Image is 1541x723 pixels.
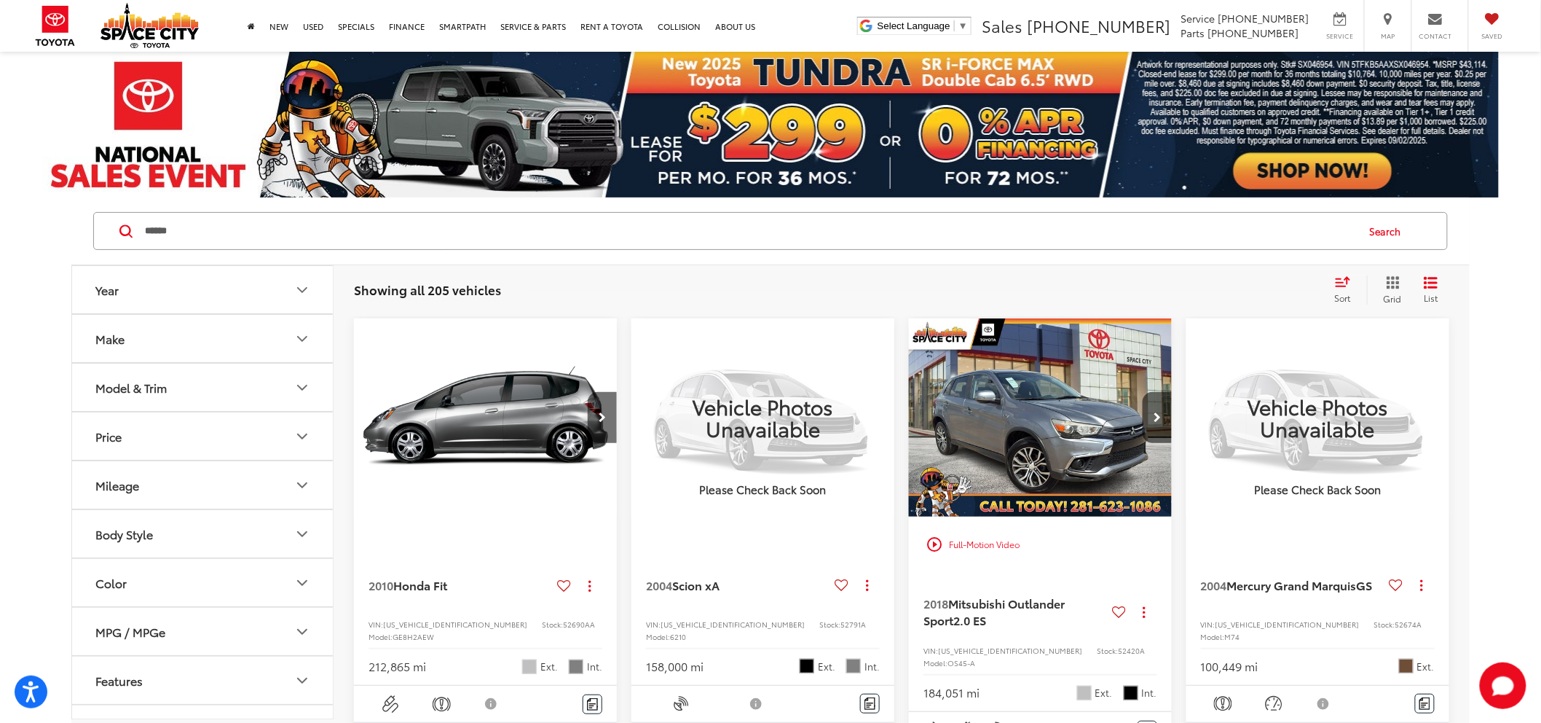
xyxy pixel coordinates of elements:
[368,631,393,642] span: Model:
[522,660,537,674] span: Storm Silver Metallic
[577,573,602,598] button: Actions
[1181,11,1215,26] span: Service
[1143,606,1146,618] span: dropdown dots
[846,659,861,673] span: Dark Charcoal
[95,332,125,345] div: Make
[878,20,950,31] span: Select Language
[368,658,426,675] div: 212,865 mi
[1218,11,1309,26] span: [PHONE_NUMBER]
[100,3,199,48] img: Space City Toyota
[1201,619,1215,630] span: VIN:
[95,429,122,443] div: Price
[72,364,334,411] button: Model & TrimModel & Trim
[1181,26,1205,40] span: Parts
[864,660,880,673] span: Int.
[353,318,618,517] img: 2010 Honda Fit Base FWD
[840,619,866,630] span: 52791A
[588,392,617,443] button: Next image
[672,695,690,713] img: Satellite Radio
[1409,572,1435,598] button: Actions
[72,559,334,606] button: ColorColor
[72,413,334,460] button: PricePrice
[1225,631,1240,642] span: M74
[818,660,835,673] span: Ext.
[1186,318,1449,516] img: Vehicle Photos Unavailable Please Check Back Soon
[569,660,583,674] span: Gray
[1324,31,1357,41] span: Service
[722,689,792,719] button: View Disclaimer
[587,660,602,673] span: Int.
[1335,292,1351,304] span: Sort
[958,20,968,31] span: ▼
[947,657,975,668] span: OS45-A
[661,619,805,630] span: [US_VEHICLE_IDENTIFICATION_NUMBER]
[433,695,451,714] img: Emergency Brake Assist
[953,611,986,628] span: 2.0 ES
[923,595,1065,628] span: Mitsubishi Outlander Sport
[864,697,876,710] img: Comments
[382,695,400,714] img: Aux Input
[587,698,599,711] img: Comments
[1214,695,1232,713] img: Emergency Brake Assist
[982,14,1022,37] span: Sales
[95,380,167,394] div: Model & Trim
[143,214,1356,249] input: Search by Make, Model, or Keyword
[1077,686,1092,700] span: Alloy Silver Metallic
[95,527,153,541] div: Body Style
[563,619,595,630] span: 52690AA
[908,318,1173,517] div: 2018 Mitsubishi Outlander Sport 2.0 ES 0
[1265,695,1283,713] img: Cruise Control
[1118,645,1145,656] span: 52420A
[646,658,703,675] div: 158,000 mi
[293,330,311,348] div: Make
[1357,577,1373,593] span: GS
[1227,577,1357,593] span: Mercury Grand Marquis
[540,660,558,673] span: Ext.
[800,659,814,673] span: Black Sand Pearl
[95,625,165,638] div: MPG / MPGe
[1097,645,1118,656] span: Stock:
[368,577,551,593] a: 2010Honda Fit
[1201,577,1227,593] span: 2004
[293,574,311,592] div: Color
[1419,697,1431,710] img: Comments
[923,595,948,611] span: 2018
[1143,392,1172,443] button: Next image
[353,318,618,517] div: 2010 Honda Fit Base 0
[646,577,829,593] a: 2004Scion xA
[95,478,139,492] div: Mileage
[368,619,383,630] span: VIN:
[393,631,434,642] span: GE8H2AEW
[588,580,591,592] span: dropdown dots
[923,595,1106,628] a: 2018Mitsubishi Outlander Sport2.0 ES
[866,579,868,591] span: dropdown dots
[1424,292,1438,304] span: List
[1095,686,1113,700] span: Ext.
[1374,619,1395,630] span: Stock:
[293,428,311,445] div: Price
[923,684,980,701] div: 184,051 mi
[95,576,127,590] div: Color
[470,689,514,719] button: View Disclaimer
[1399,659,1414,673] span: Brown
[72,315,334,362] button: MakeMake
[923,645,938,656] span: VIN:
[1415,694,1435,714] button: Comments
[1142,686,1157,700] span: Int.
[393,577,447,593] span: Honda Fit
[354,281,501,298] span: Showing all 205 vehicles
[1356,213,1422,249] button: Search
[1302,689,1347,719] button: View Disclaimer
[1395,619,1422,630] span: 52674A
[293,623,311,641] div: MPG / MPGe
[646,631,670,642] span: Model:
[819,619,840,630] span: Stock:
[72,266,334,313] button: YearYear
[908,318,1173,517] img: 2018 Mitsubishi Outlander Sport 2.0 ES 4x2
[95,283,119,297] div: Year
[670,631,686,642] span: 6210
[1124,686,1138,700] span: Black
[1186,318,1449,516] a: VIEW_DETAILS
[1417,660,1435,673] span: Ext.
